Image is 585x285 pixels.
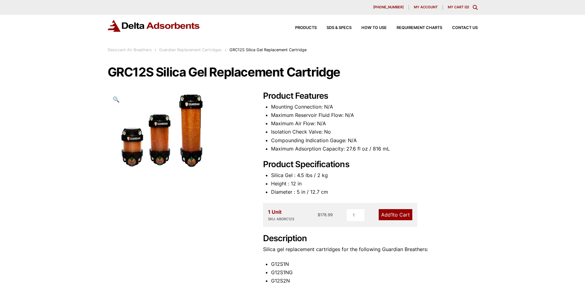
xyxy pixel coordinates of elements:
h2: Description [263,233,478,244]
li: Maximum Reservoir Fluid Flow: N/A [271,111,478,119]
div: Toggle Modal Content [473,5,478,10]
a: Desiccant Air Breathers [108,47,152,52]
a: View full-screen image gallery [108,91,125,108]
p: Silica gel replacement cartridges for the following Guardian Breathers: [263,245,478,254]
a: How to Use [352,26,387,30]
span: SDS & SPECS [327,26,352,30]
a: Requirement Charts [387,26,442,30]
a: [PHONE_NUMBER] [368,5,409,10]
li: Isolation Check Valve: No [271,128,478,136]
li: G12S2N [271,277,478,285]
img: Delta Adsorbents [108,20,200,32]
span: My account [414,6,438,9]
li: Silica Gel : 4.5 lbs / 2 kg [271,171,478,180]
a: My account [409,5,443,10]
img: GRC12S Silica Gel Replacement Cartridge [108,91,213,172]
span: 1 [391,212,393,218]
a: Guardian Replacement Cartridges [159,47,222,52]
span: How to Use [361,26,387,30]
span: $ [318,212,320,217]
bdi: 178.99 [318,212,333,217]
span: [PHONE_NUMBER] [373,6,404,9]
div: SKU: ABGRC12S [268,216,294,222]
span: Requirement Charts [397,26,442,30]
h2: Product Features [263,91,478,101]
span: 0 [466,5,468,9]
a: Add1to Cart [379,209,412,220]
span: 🔍 [113,96,120,103]
li: Mounting Connection: N/A [271,103,478,111]
h2: Product Specifications [263,159,478,170]
li: G12S1NG [271,268,478,277]
li: Height : 12 in [271,180,478,188]
li: Compounding Indication Gauge: N/A [271,136,478,145]
span: GRC12S Silica Gel Replacement Cartridge [229,47,307,52]
a: SDS & SPECS [317,26,352,30]
span: : [155,47,156,52]
li: Maximum Air Flow: N/A [271,119,478,128]
div: 1 Unit [268,208,294,222]
span: : [225,47,226,52]
span: Contact Us [452,26,478,30]
a: My Cart (0) [448,5,469,9]
li: Diameter : 5 in / 12.7 cm [271,188,478,196]
li: G12S1N [271,260,478,268]
a: Products [285,26,317,30]
a: Contact Us [442,26,478,30]
li: Maximum Adsorption Capacity: 27.6 fl oz / 816 mL [271,145,478,153]
span: Products [295,26,317,30]
h1: GRC12S Silica Gel Replacement Cartridge [108,66,478,79]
